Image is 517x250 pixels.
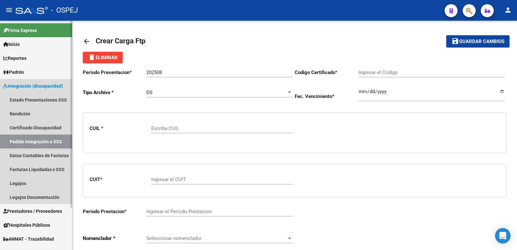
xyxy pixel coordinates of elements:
[495,228,511,244] div: Open Intercom Messenger
[83,235,146,242] p: Nomenclador *
[146,90,153,95] span: DS
[88,53,96,61] mat-icon: delete
[459,39,504,45] span: Guardar cambios
[504,6,512,14] mat-icon: person
[83,52,123,63] button: Eliminar
[295,69,358,76] p: Codigo Certificado
[451,37,459,45] mat-icon: save
[90,176,151,183] p: CUIT
[3,69,24,76] span: Padrón
[446,35,510,47] button: Guardar cambios
[3,41,20,48] span: Inicio
[3,55,26,62] span: Reportes
[51,3,78,17] span: - OSPEJ
[295,93,358,100] p: Fec. Vencimiento
[3,82,63,90] span: Integración (discapacidad)
[88,55,118,60] span: Eliminar
[83,38,90,45] mat-icon: arrow_back
[5,6,13,14] mat-icon: menu
[3,235,54,243] span: ANMAT - Trazabilidad
[83,208,146,215] p: Periodo Prestacion
[83,89,146,96] p: Tipo Archivo *
[90,125,151,132] p: CUIL *
[96,37,145,45] span: Crear Carga Ftp
[3,208,62,215] span: Prestadores / Proveedores
[3,27,37,34] span: Firma Express
[146,235,287,241] span: Seleccionar nomenclador
[83,69,146,76] p: Periodo Presentacion
[3,222,50,229] span: Hospitales Públicos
